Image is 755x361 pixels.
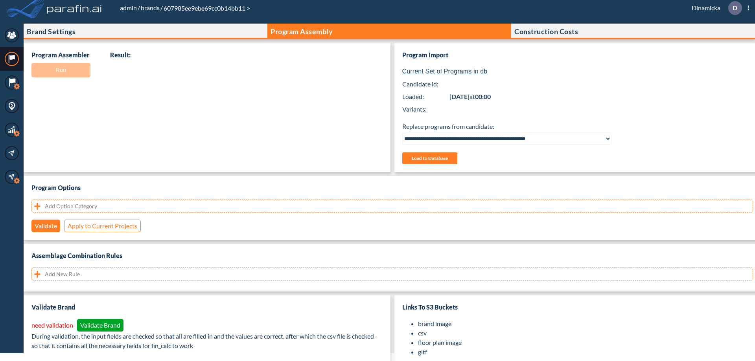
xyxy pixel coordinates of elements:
[110,51,131,59] p: Result:
[31,303,383,311] h3: Validate Brand
[31,252,753,260] h3: Assemblage Combination Rules
[402,303,753,311] h3: Links to S3 Buckets
[31,200,753,213] button: Add Option Category
[27,27,75,35] p: Brand Settings
[31,268,753,280] button: Add New Rule
[418,348,427,356] a: gltf
[402,122,753,131] p: Replace programs from candidate:
[31,51,90,59] p: Program Assembler
[31,184,753,192] h3: Program Options
[514,27,578,35] p: Construction Costs
[733,4,737,11] p: D
[119,3,140,13] li: /
[680,1,749,15] div: Dinamicka
[24,24,267,39] button: Brand Settings
[31,220,60,232] button: Validate
[31,332,383,350] p: During validation, the input fields are checked so that all are filled in and the values are corr...
[402,152,457,164] button: Load to Database
[267,24,511,39] button: Program Assembly
[140,4,160,11] a: brands
[45,270,80,278] p: Add New Rule
[402,104,753,114] p: Variants:
[64,220,141,232] button: Apply to Current Projects
[470,93,475,100] span: at
[511,24,755,39] button: Construction Costs
[418,339,462,346] a: floor plan image
[163,4,251,12] span: 607985ee9ebe69cc0b14bb11 >
[449,93,470,100] span: [DATE]
[402,79,753,89] span: Candidate id:
[418,329,427,337] a: csv
[402,51,753,59] h3: Program Import
[31,321,73,329] span: need validation
[45,202,97,210] p: Add Option Category
[119,4,138,11] a: admin
[77,319,123,332] button: Validate Brand
[418,320,451,327] a: brand image
[402,67,753,76] p: Current Set of Programs in db
[271,27,333,35] p: Program Assembly
[402,92,449,101] span: Loaded:
[140,3,163,13] li: /
[475,93,491,100] span: 00:00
